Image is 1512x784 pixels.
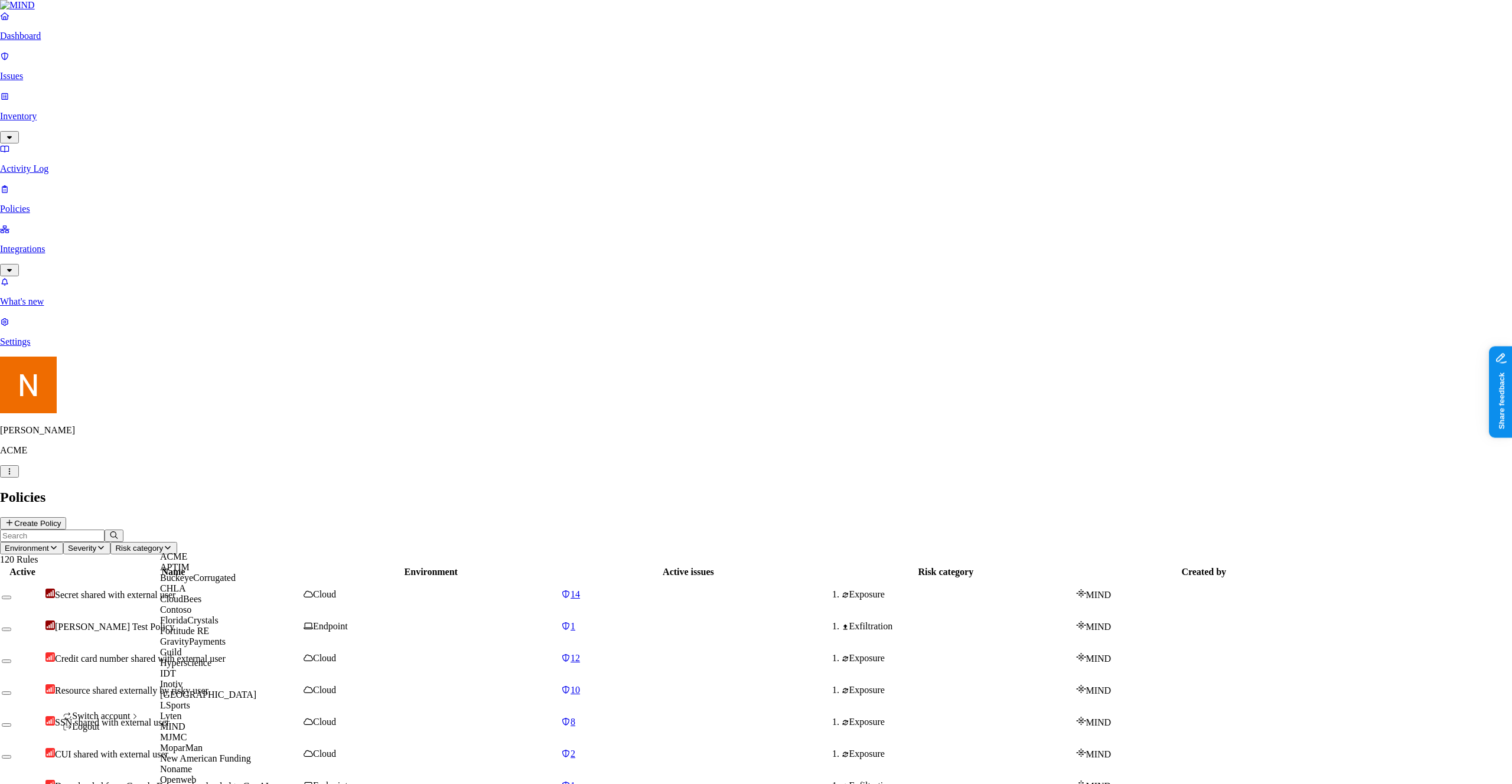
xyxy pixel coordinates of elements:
span: Guild [160,647,181,657]
span: Hyperscience [160,658,211,668]
div: Logout [63,721,140,732]
span: Lyten [160,711,181,721]
span: CloudBees [160,594,201,604]
span: Contoso [160,605,191,615]
span: FloridaCrystals [160,615,219,625]
span: LSports [160,700,190,710]
span: MIND [160,721,185,731]
span: Fortitude RE [160,626,209,636]
span: MJMC [160,732,187,742]
span: [GEOGRAPHIC_DATA] [160,690,256,700]
span: MoparMan [160,743,203,753]
span: BuckeyeCorrugated [160,573,236,583]
span: Noname [160,764,192,774]
span: Inotiv [160,679,183,689]
span: IDT [160,668,176,678]
span: Switch account [72,711,130,721]
span: APTIM [160,562,190,572]
span: GravityPayments [160,636,226,646]
span: CHLA [160,583,186,593]
span: New American Funding [160,753,251,763]
span: ACME [160,551,187,561]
